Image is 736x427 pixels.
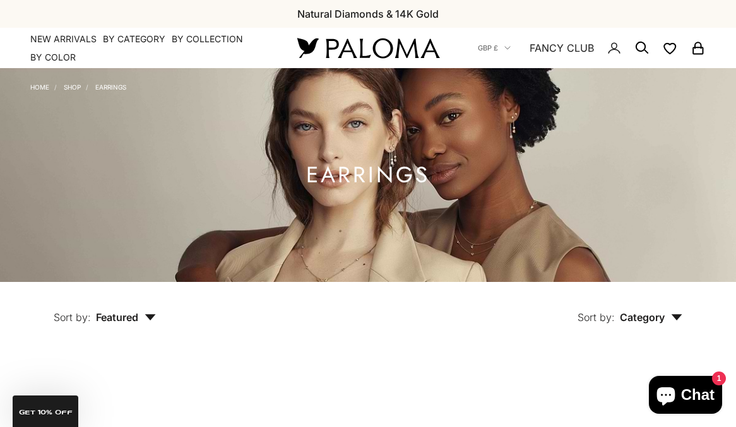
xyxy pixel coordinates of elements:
a: FANCY CLUB [530,40,594,56]
div: GET 10% Off [13,395,78,427]
nav: Primary navigation [30,33,267,64]
h1: Earrings [306,167,430,183]
inbox-online-store-chat: Shopify online store chat [645,376,726,417]
span: GET 10% Off [19,409,73,416]
summary: By Color [30,51,76,64]
button: Sort by: Featured [25,282,185,335]
button: Sort by: Category [549,282,711,335]
a: Home [30,83,49,91]
span: GBP £ [478,42,498,54]
span: Sort by: [578,311,615,324]
p: Natural Diamonds & 14K Gold [297,6,439,22]
a: Shop [64,83,81,91]
span: Sort by: [54,311,91,324]
button: GBP £ [478,42,511,54]
a: Earrings [95,83,126,91]
a: NEW ARRIVALS [30,33,97,45]
nav: Breadcrumb [30,81,126,91]
summary: By Collection [172,33,243,45]
summary: By Category [103,33,165,45]
span: Featured [96,311,156,324]
nav: Secondary navigation [478,28,706,68]
span: Category [620,311,682,324]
